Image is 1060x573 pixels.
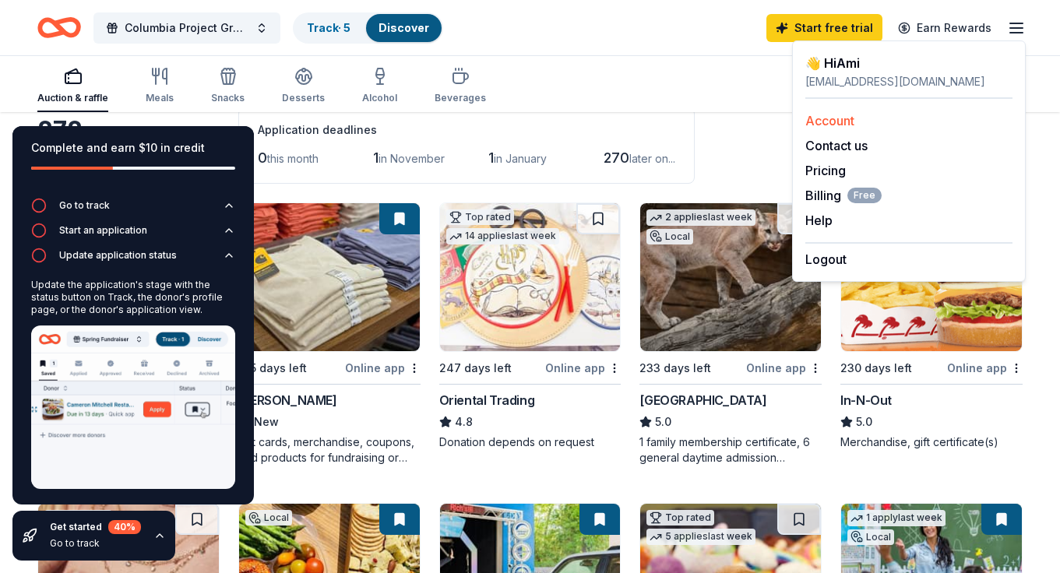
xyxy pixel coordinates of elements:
button: Start an application [31,223,235,248]
button: Beverages [435,61,486,112]
a: Earn Rewards [889,14,1001,42]
div: Go to track [59,199,110,212]
a: Pricing [805,163,846,178]
div: Online app [746,358,822,378]
button: Contact us [805,136,868,155]
div: Merchandise, gift certificate(s) [840,434,1023,450]
span: 4.8 [455,413,473,431]
img: Image for Oriental Trading [440,203,621,351]
button: Help [805,211,833,230]
div: Update application status [31,272,235,501]
button: Columbia Project Grad 2026 [93,12,280,44]
div: 247 days left [439,359,512,378]
button: Track· 5Discover [293,12,443,44]
div: 1 apply last week [847,510,946,526]
a: Image for Murdoch's185 days leftOnline app[PERSON_NAME]NewGift cards, merchandise, coupons, and p... [238,202,421,466]
span: in November [379,152,445,165]
div: [EMAIL_ADDRESS][DOMAIN_NAME] [805,72,1012,91]
div: Top rated [646,510,714,526]
div: Get started [50,520,141,534]
span: 5.0 [655,413,671,431]
img: Image for Murdoch's [239,203,420,351]
button: Desserts [282,61,325,112]
div: Donation depends on request [439,434,622,450]
div: Snacks [211,92,245,104]
button: Meals [146,61,174,112]
div: Update the application's stage with the status button on Track, the donor's profile page, or the ... [31,279,235,316]
div: Oriental Trading [439,391,535,410]
div: Alcohol [362,92,397,104]
div: Online app [947,358,1023,378]
div: 1 family membership certificate, 6 general daytime admission ticket(s) [639,434,822,466]
span: Billing [805,186,882,205]
span: Columbia Project Grad 2026 [125,19,249,37]
span: Free [847,188,882,203]
button: Logout [805,250,847,269]
a: Image for In-N-OutTop rated3 applieslast week230 days leftOnline appIn-N-Out5.0Merchandise, gift ... [840,202,1023,450]
div: Beverages [435,92,486,104]
div: 5 applies last week [646,529,755,545]
div: [GEOGRAPHIC_DATA] [639,391,766,410]
a: Home [37,9,81,46]
span: 0 [258,149,267,166]
span: later on... [629,152,675,165]
div: 👋 Hi Ami [805,54,1012,72]
div: In-N-Out [840,391,892,410]
span: 5.0 [856,413,872,431]
div: Top rated [446,209,514,225]
div: [PERSON_NAME] [238,391,337,410]
button: Auction & raffle [37,61,108,112]
div: 233 days left [639,359,711,378]
div: Update application status [59,249,177,262]
a: Discover [379,21,429,34]
div: 230 days left [840,359,912,378]
div: 40 % [108,520,141,534]
div: Desserts [282,92,325,104]
div: 2 applies last week [646,209,755,226]
span: 1 [488,149,494,166]
div: Local [847,529,894,545]
img: Image for Houston Zoo [640,203,821,351]
div: Gift cards, merchandise, coupons, and products for fundraising or community events [238,434,421,466]
a: Account [805,113,854,128]
div: Auction & raffle [37,92,108,104]
div: 14 applies last week [446,228,559,244]
img: Update [31,325,235,489]
button: BillingFree [805,186,882,205]
div: Local [646,229,693,244]
button: Snacks [211,61,245,112]
div: 185 days left [238,359,307,378]
a: Start free trial [766,14,882,42]
span: 1 [373,149,379,166]
a: Image for Oriental TradingTop rated14 applieslast week247 days leftOnline appOriental Trading4.8D... [439,202,622,450]
span: 270 [604,149,629,166]
div: Meals [146,92,174,104]
div: Online app [545,358,621,378]
div: Local [245,510,292,526]
div: Online app [345,358,421,378]
span: this month [267,152,319,165]
div: Application deadlines [258,121,675,139]
button: Alcohol [362,61,397,112]
span: in January [494,152,547,165]
button: Go to track [31,198,235,223]
a: Track· 5 [307,21,350,34]
a: Image for Houston Zoo2 applieslast weekLocal233 days leftOnline app[GEOGRAPHIC_DATA]5.01 family m... [639,202,822,466]
div: Complete and earn $10 in credit [31,139,235,157]
div: Go to track [50,537,141,550]
button: Update application status [31,248,235,272]
div: Start an application [59,224,147,237]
